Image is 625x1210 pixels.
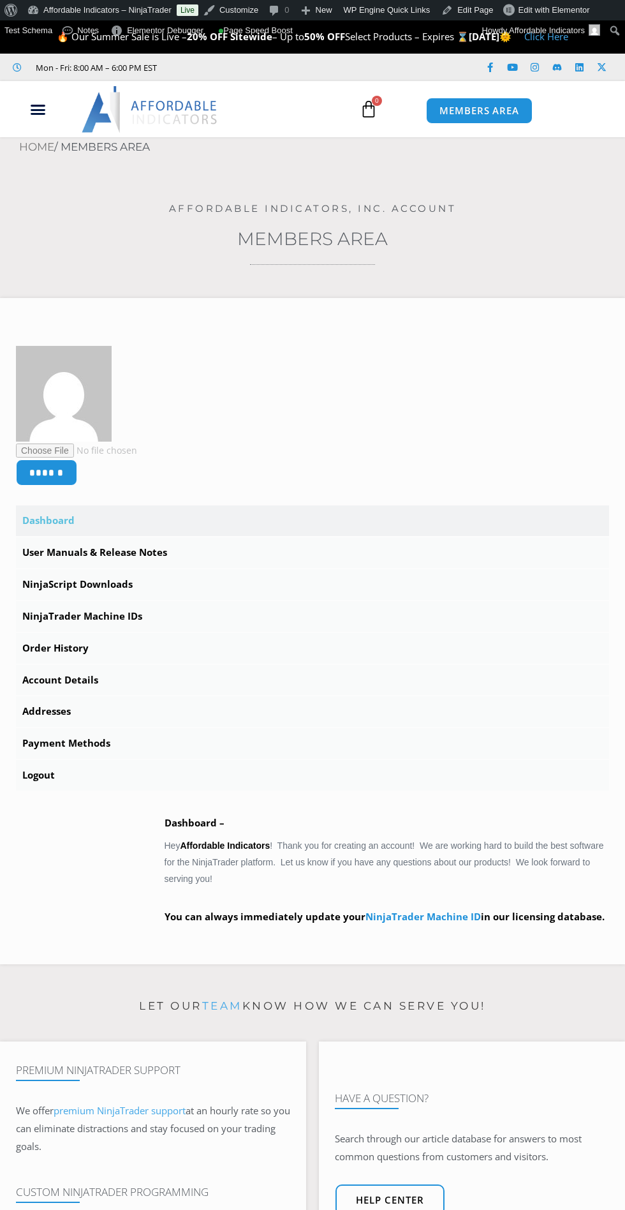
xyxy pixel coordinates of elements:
[165,814,610,944] div: Hey ! Thank you for creating an account! We are working hard to build the best software for the N...
[509,26,585,35] span: Affordable Indicators
[169,202,457,214] a: Affordable Indicators, Inc. Account
[439,106,519,116] span: MEMBERS AREA
[16,569,609,600] a: NinjaScript Downloads
[7,98,69,122] div: Menu Toggle
[19,137,625,158] nav: Breadcrumb
[16,537,609,568] a: User Manuals & Release Notes
[16,1186,290,1199] h4: Custom NinjaTrader Programming
[304,30,345,43] strong: 50% OFF
[54,1104,186,1117] a: premium NinjaTrader support
[210,20,298,41] a: Page Speed Boost
[202,999,242,1012] a: team
[16,728,609,759] a: Payment Methods
[335,1092,609,1105] h4: Have A Question?
[16,1104,290,1153] span: at an hourly rate so you can eliminate distractions and stay focused on your trading goals.
[341,91,397,128] a: 0
[33,60,157,75] span: Mon - Fri: 8:00 AM – 6:00 PM EST
[166,61,358,74] iframe: Customer reviews powered by Trustpilot
[180,840,270,851] strong: Affordable Indicators
[57,20,104,41] a: Notes
[16,633,609,664] a: Order History
[16,601,609,632] a: NinjaTrader Machine IDs
[237,228,388,250] a: Members Area
[469,30,511,43] strong: [DATE]
[104,20,210,41] div: Elementor Debugger
[16,505,609,536] a: Dashboard
[16,760,609,791] a: Logout
[426,98,533,124] a: MEMBERS AREA
[16,696,609,727] a: Addresses
[356,1195,424,1205] span: Help center
[165,816,224,829] b: Dashboard –
[16,346,112,442] img: f76b2c954c91ccb298ea17e82a9e6c3d168cdca6d2be3a111b29e2d6aa75f91f
[365,910,481,923] a: NinjaTrader Machine ID
[16,1104,54,1117] span: We offer
[19,140,54,153] a: Home
[177,4,198,16] a: Live
[518,5,590,15] span: Edit with Elementor
[16,505,609,791] nav: Account pages
[16,1064,290,1077] h4: Premium NinjaTrader Support
[82,86,219,132] img: LogoAI | Affordable Indicators – NinjaTrader
[478,20,605,41] a: Howdy,
[165,910,605,923] strong: You can always immediately update your in our licensing database.
[372,96,382,106] span: 0
[335,1130,609,1166] p: Search through our article database for answers to most common questions from customers and visit...
[16,665,609,696] a: Account Details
